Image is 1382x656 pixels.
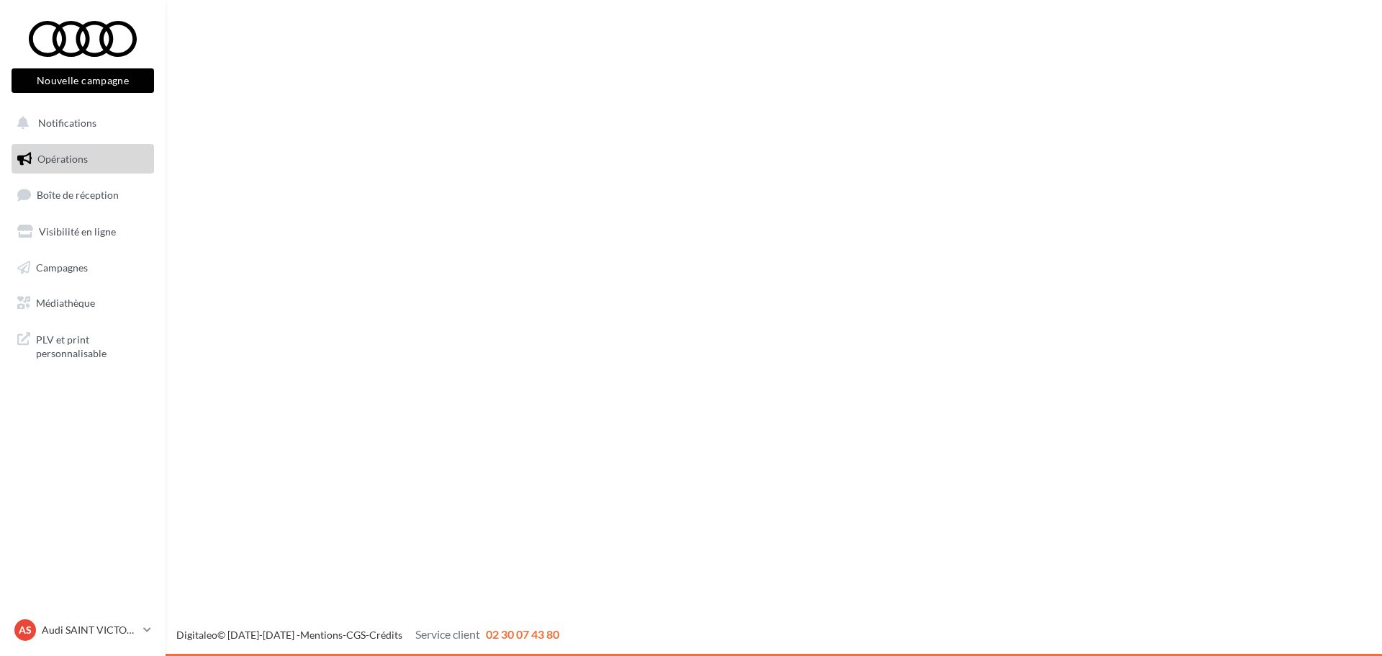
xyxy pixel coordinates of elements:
span: Campagnes [36,261,88,273]
span: PLV et print personnalisable [36,330,148,361]
a: Mentions [300,629,343,641]
a: Boîte de réception [9,179,157,210]
span: Médiathèque [36,297,95,309]
span: Opérations [37,153,88,165]
a: Campagnes [9,253,157,283]
a: PLV et print personnalisable [9,324,157,367]
span: Service client [415,627,480,641]
button: Nouvelle campagne [12,68,154,93]
a: Opérations [9,144,157,174]
a: Visibilité en ligne [9,217,157,247]
button: Notifications [9,108,151,138]
a: Crédits [369,629,402,641]
span: AS [19,623,32,637]
span: © [DATE]-[DATE] - - - [176,629,559,641]
span: Visibilité en ligne [39,225,116,238]
a: CGS [346,629,366,641]
p: Audi SAINT VICTORET [42,623,137,637]
a: Digitaleo [176,629,217,641]
span: Boîte de réception [37,189,119,201]
a: AS Audi SAINT VICTORET [12,616,154,644]
a: Médiathèque [9,288,157,318]
span: 02 30 07 43 80 [486,627,559,641]
span: Notifications [38,117,96,129]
